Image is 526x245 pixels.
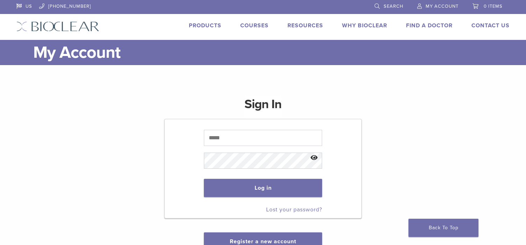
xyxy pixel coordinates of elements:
a: Lost your password? [266,206,322,213]
a: Register a new account [230,238,296,245]
span: Search [384,3,403,9]
span: My Account [426,3,459,9]
span: 0 items [484,3,503,9]
a: Find A Doctor [406,22,453,29]
a: Courses [240,22,269,29]
button: Show password [307,149,322,167]
h1: Sign In [244,96,282,118]
a: Products [189,22,221,29]
h1: My Account [33,40,510,65]
a: Back To Top [408,219,478,237]
img: Bioclear [16,21,99,31]
button: Log in [204,179,322,197]
a: Contact Us [471,22,510,29]
a: Resources [287,22,323,29]
a: Why Bioclear [342,22,387,29]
